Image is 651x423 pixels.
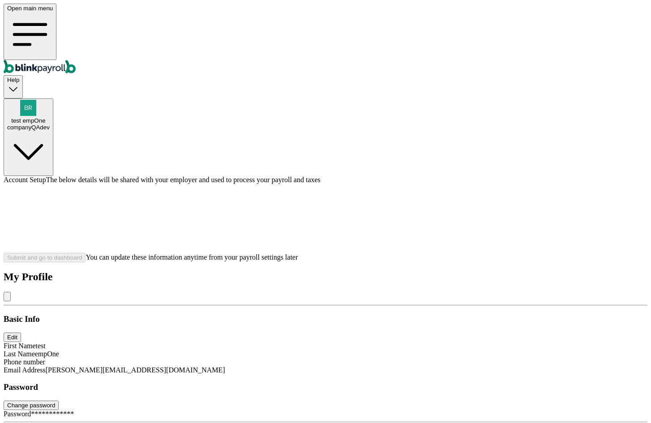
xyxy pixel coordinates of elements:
[7,254,82,261] div: Submit and go to dashboard
[7,77,19,83] span: Help
[4,401,59,410] button: Change password
[4,342,36,350] span: First Name
[4,333,21,342] button: Edit
[46,366,225,374] span: [PERSON_NAME][EMAIL_ADDRESS][DOMAIN_NAME]
[4,382,647,392] h3: Password
[86,253,298,261] span: You can update these information anytime from your payroll settings later
[4,271,647,283] h2: My Profile
[7,124,50,131] div: companyQAdev
[4,358,45,366] span: Phone number
[46,176,321,184] span: The below details will be shared with your employer and used to process your payroll and taxes
[4,350,35,358] span: Last Name
[502,326,651,423] iframe: Chat Widget
[4,410,31,418] span: Password
[35,350,59,358] span: empOne
[4,4,647,75] nav: Global
[4,314,647,324] h3: Basic Info
[36,342,46,350] span: test
[4,366,46,374] span: Email Address
[4,176,46,184] span: Account Setup
[7,5,53,12] span: Open main menu
[11,117,45,124] span: test empOne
